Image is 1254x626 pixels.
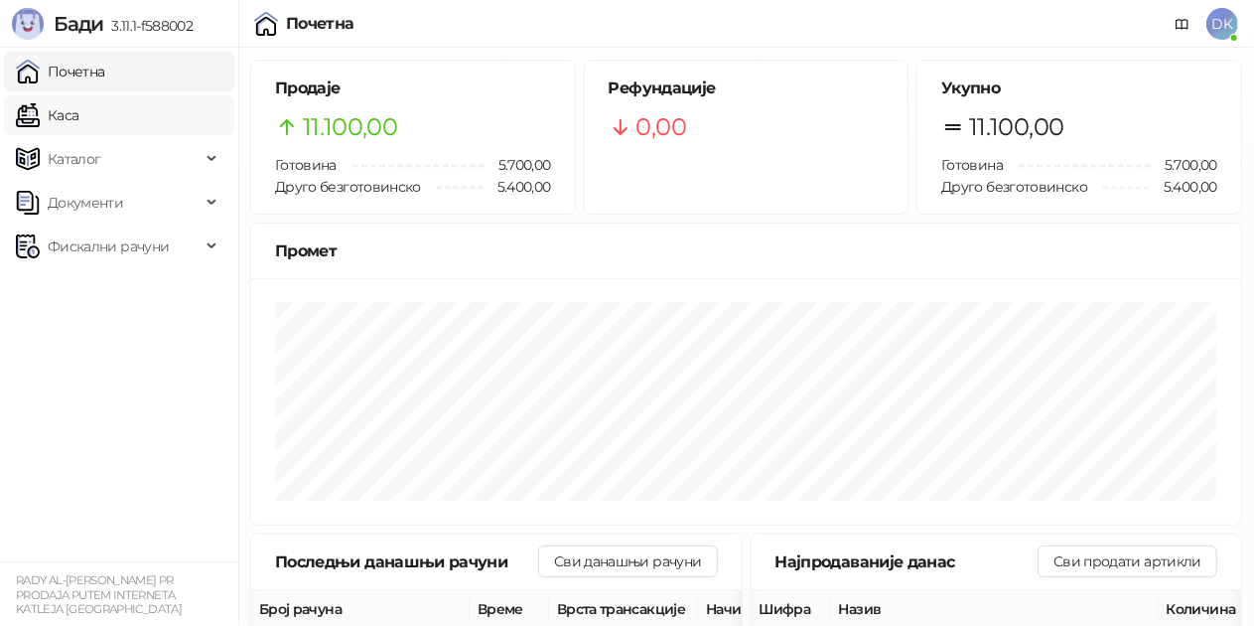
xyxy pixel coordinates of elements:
[16,573,182,616] small: RADY AL-[PERSON_NAME] PR PRODAJA PUTEM INTERNETA KATLEJA [GEOGRAPHIC_DATA]
[941,178,1087,196] span: Друго безготовинско
[538,546,717,577] button: Сви данашњи рачуни
[1151,154,1217,176] span: 5.700,00
[12,8,44,40] img: Logo
[609,77,885,100] h5: Рефундације
[275,156,337,174] span: Готовина
[941,156,1003,174] span: Готовина
[485,154,551,176] span: 5.700,00
[303,108,397,146] span: 11.100,00
[275,77,551,100] h5: Продаје
[54,12,103,36] span: Бади
[286,16,354,32] div: Почетна
[484,176,551,198] span: 5.400,00
[275,238,1217,263] div: Промет
[48,227,169,266] span: Фискални рачуни
[103,17,193,35] span: 3.11.1-f588002
[1167,8,1198,40] a: Документација
[48,139,101,179] span: Каталог
[16,52,105,91] a: Почетна
[1038,546,1217,577] button: Сви продати артикли
[941,77,1217,100] h5: Укупно
[275,178,421,196] span: Друго безготовинско
[48,183,123,223] span: Документи
[1206,8,1238,40] span: DK
[775,549,1039,574] div: Најпродаваније данас
[969,108,1063,146] span: 11.100,00
[275,549,538,574] div: Последњи данашњи рачуни
[1150,176,1217,198] span: 5.400,00
[636,108,686,146] span: 0,00
[16,95,78,135] a: Каса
